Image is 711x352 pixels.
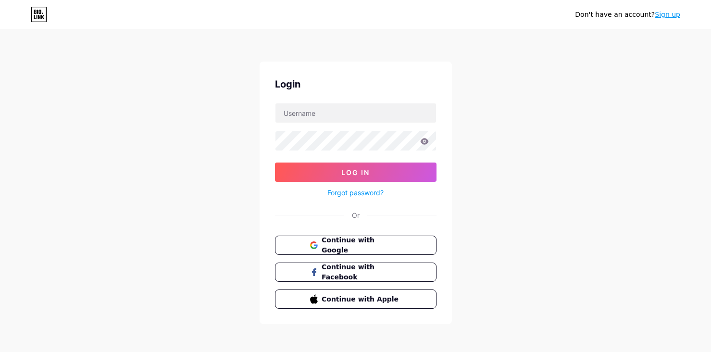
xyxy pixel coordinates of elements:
[327,188,384,198] a: Forgot password?
[275,289,437,309] button: Continue with Apple
[322,262,401,282] span: Continue with Facebook
[275,163,437,182] button: Log In
[275,77,437,91] div: Login
[352,210,360,220] div: Or
[322,294,401,304] span: Continue with Apple
[275,236,437,255] button: Continue with Google
[655,11,680,18] a: Sign up
[275,103,436,123] input: Username
[341,168,370,176] span: Log In
[322,235,401,255] span: Continue with Google
[275,263,437,282] button: Continue with Facebook
[575,10,680,20] div: Don't have an account?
